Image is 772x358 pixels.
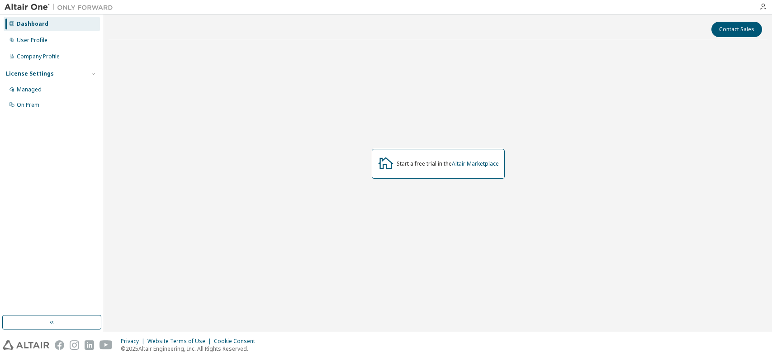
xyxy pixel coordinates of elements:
[3,340,49,350] img: altair_logo.svg
[85,340,94,350] img: linkedin.svg
[17,20,48,28] div: Dashboard
[121,338,147,345] div: Privacy
[147,338,214,345] div: Website Terms of Use
[711,22,762,37] button: Contact Sales
[17,86,42,93] div: Managed
[121,345,260,353] p: © 2025 Altair Engineering, Inc. All Rights Reserved.
[397,160,499,167] div: Start a free trial in the
[55,340,64,350] img: facebook.svg
[17,37,47,44] div: User Profile
[17,53,60,60] div: Company Profile
[70,340,79,350] img: instagram.svg
[452,160,499,167] a: Altair Marketplace
[99,340,113,350] img: youtube.svg
[214,338,260,345] div: Cookie Consent
[5,3,118,12] img: Altair One
[6,70,54,77] div: License Settings
[17,101,39,109] div: On Prem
